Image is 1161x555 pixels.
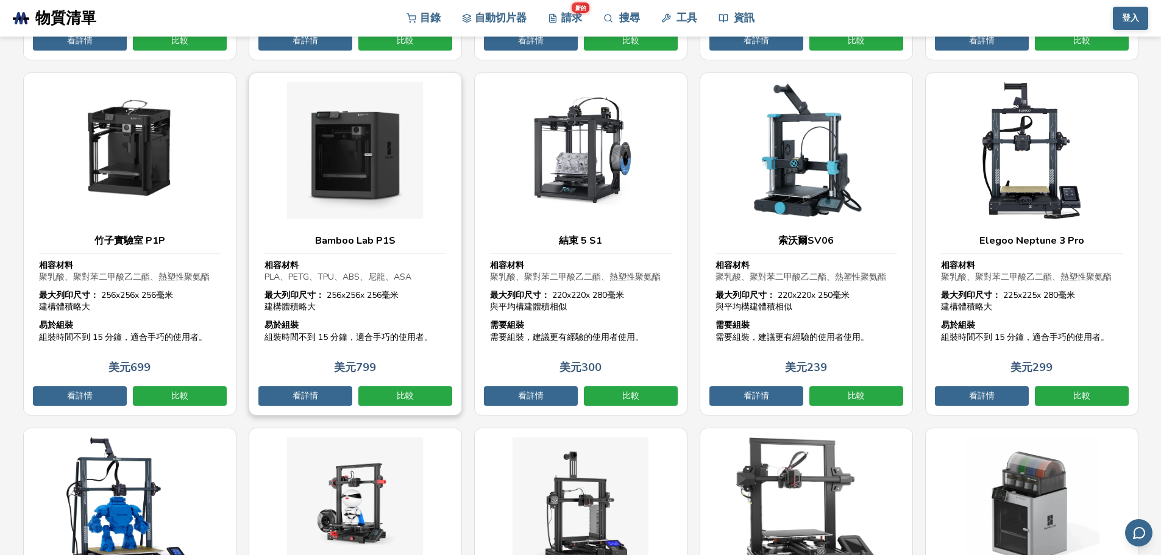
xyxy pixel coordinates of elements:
[715,289,775,301] strong: 最大列印尺寸：
[265,319,446,343] div: 組裝時間不到 15 分鐘，適合手巧的使用者。
[935,31,1029,51] a: 看詳情
[358,31,452,51] a: 比較
[490,271,661,283] span: 聚乳酸、聚對苯二甲酸乙二酯、熱塑性聚氨酯
[490,235,672,247] h3: 結束 5 S1
[584,386,678,406] a: 比較
[258,386,352,406] a: 看詳情
[133,386,227,406] a: 比較
[490,319,672,343] div: 需要組裝，建議更有經驗的使用者使用。
[935,386,1029,406] a: 看詳情
[490,319,524,331] strong: 需要組裝
[584,31,678,51] a: 比較
[700,72,913,415] a: 索沃爾SV06相容材料聚乳酸、聚對苯二甲酸乙二酯、熱塑性聚氨酯最大列印尺寸： 220x220x 250毫米與平均構建體積相似需要組裝需要組裝，建議更有經驗的使用者使用。美元239看詳情比較
[715,235,897,247] h3: 索沃爾SV06
[1035,31,1129,51] a: 比較
[39,319,73,331] strong: 易於組裝
[490,289,550,301] strong: 最大列印尺寸：
[715,289,897,313] div: 220 x 220 x 250 毫米 與平均構建體積相似
[941,289,1001,301] strong: 最大列印尺寸：
[925,72,1138,415] a: Elegoo Neptune 3 Pro相容材料聚乳酸、聚對苯二甲酸乙二酯、熱塑性聚氨酯最大列印尺寸： 225x225x 280毫米建構體積略大易於組裝組裝時間不到 15 分鐘，適合手巧的使用者...
[265,235,446,247] h3: Bamboo Lab P1S
[358,386,452,406] a: 比較
[941,319,975,331] strong: 易於組裝
[559,361,602,374] p: 美元 300
[715,271,886,283] span: 聚乳酸、聚對苯二甲酸乙二酯、熱塑性聚氨酯
[23,72,236,415] a: 竹子實驗室 P1P相容材料聚乳酸、聚對苯二甲酸乙二酯、熱塑性聚氨酯最大列印尺寸： 256x256x 256毫米建構體積略大易於組裝組裝時間不到 15 分鐘，適合手巧的使用者。美元699看詳情比較
[39,235,221,247] h3: 竹子實驗室 P1P
[490,260,524,271] strong: 相容材料
[785,361,827,374] p: 美元 239
[809,31,903,51] a: 比較
[265,271,411,283] span: PLA、PETG、TPU、ABS、尼龍、ASA
[265,260,299,271] strong: 相容材料
[35,10,96,27] span: 物質清單
[484,386,578,406] a: 看詳情
[1035,386,1129,406] a: 比較
[133,31,227,51] a: 比較
[39,289,221,313] div: 256 x 256 x 256 毫米 建構體積略大
[715,319,897,343] div: 需要組裝，建議更有經驗的使用者使用。
[1125,519,1152,546] button: Send feedback via email
[334,361,376,374] p: 美元 799
[1010,361,1053,374] p: 美元 299
[33,386,127,406] a: 看詳情
[709,386,803,406] a: 看詳情
[265,319,299,331] strong: 易於組裝
[809,386,903,406] a: 比較
[484,31,578,51] a: 看詳情
[709,31,803,51] a: 看詳情
[108,361,151,374] p: 美元 699
[249,72,462,415] a: Bamboo Lab P1S相容材料PLA、PETG、TPU、ABS、尼龍、ASA最大列印尺寸： 256x256x 256毫米建構體積略大易於組裝組裝時間不到 15 分鐘，適合手巧的使用者。美元...
[715,319,750,331] strong: 需要組裝
[941,289,1123,313] div: 225 x 225 x 280 毫米 建構體積略大
[39,319,221,343] div: 組裝時間不到 15 分鐘，適合手巧的使用者。
[715,260,750,271] strong: 相容材料
[258,31,352,51] a: 看詳情
[265,289,446,313] div: 256 x 256 x 256 毫米 建構體積略大
[941,235,1123,247] h3: Elegoo Neptune 3 Pro
[941,271,1112,283] span: 聚乳酸、聚對苯二甲酸乙二酯、熱塑性聚氨酯
[941,260,975,271] strong: 相容材料
[490,289,672,313] div: 220 x 220 x 280 毫米 與平均構建體積相似
[39,271,210,283] span: 聚乳酸、聚對苯二甲酸乙二酯、熱塑性聚氨酯
[572,2,590,13] span: 新的
[33,31,127,51] a: 看詳情
[474,72,687,415] a: 結束 5 S1相容材料聚乳酸、聚對苯二甲酸乙二酯、熱塑性聚氨酯最大列印尺寸： 220x220x 280毫米與平均構建體積相似需要組裝需要組裝，建議更有經驗的使用者使用。美元300看詳情比較
[39,260,73,271] strong: 相容材料
[39,289,99,301] strong: 最大列印尺寸：
[265,289,324,301] strong: 最大列印尺寸：
[1113,7,1148,30] button: 登入
[941,319,1123,343] div: 組裝時間不到 15 分鐘，適合手巧的使用者。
